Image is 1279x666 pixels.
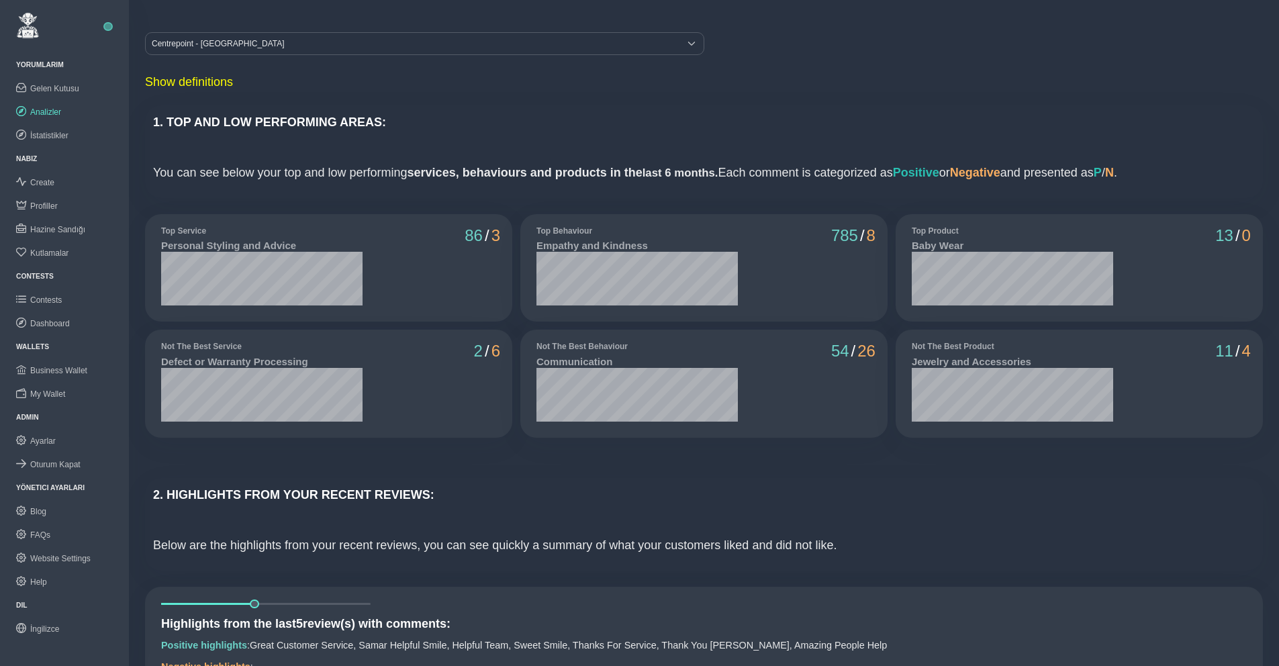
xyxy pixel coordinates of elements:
h5: Defect or Warranty Processing [161,356,363,368]
h6: Not The Best Behaviour [536,342,738,351]
h5: Empathy and Kindness [536,240,738,252]
a: Dil [16,602,28,609]
span: Kutlamalar [30,248,68,258]
span: Website Settings [30,554,91,563]
h6: Not The Best Product [912,342,1113,351]
p: You can see below your top and low performing Each comment is categorized as or and presented as / . [153,164,1255,182]
span: Create [30,178,54,187]
span: Oturum Kapat [30,460,81,469]
span: Dashboard [30,319,70,328]
span: / [1235,226,1240,245]
span: 3 [491,226,500,245]
span: 13 [1215,226,1233,245]
h5: Communication [536,356,738,368]
span: İstatistikler [30,131,68,140]
span: / [485,226,489,245]
span: Negative [950,166,1000,179]
span: 86 [465,226,483,245]
span: / [485,342,489,361]
h5: Baby Wear [912,240,1113,252]
span: 0 [1242,226,1251,245]
span: 26 [857,342,875,361]
span: 6 [491,342,500,361]
span: 11 [1215,342,1233,361]
a: Contests [16,273,54,280]
a: NABIZ [16,155,37,162]
a: Admin [16,414,39,421]
span: Show definitions [145,75,233,89]
strong: 1. TOP AND LOW PERFORMING AREAS: [153,115,386,129]
strong: 2. HIGHLIGHTS FROM YOUR RECENT REVIEWS: [153,488,434,502]
span: / [860,226,865,245]
span: Blog [30,507,46,516]
span: 2 [474,342,483,361]
h4: Highlights from the last 5 review(s) with comments: [161,617,1247,632]
span: Profiller [30,201,58,211]
span: N [1105,166,1114,179]
span: Hazine Sandığı [30,225,85,234]
span: last 6 months. [643,166,718,179]
span: Positive highlights [161,640,247,651]
strong: services, behaviours and products in the [408,166,718,179]
span: My Wallet [30,389,65,399]
span: P [1094,166,1102,179]
h6: Top Behaviour [536,226,738,236]
span: Analizler [30,107,61,117]
h6: Not The Best Service [161,342,363,351]
a: Wallets [16,343,49,350]
span: 4 [1242,342,1251,361]
span: 8 [867,226,875,245]
h5: Personal Styling and Advice [161,240,363,252]
h6: Top Product [912,226,1113,236]
span: Business Wallet [30,366,87,375]
p: Below are the highlights from your recent reviews, you can see quickly a summary of what your cus... [153,536,1255,555]
h5: Jewelry and Accessories [912,356,1113,368]
span: Positive [893,166,939,179]
span: 785 [831,226,858,245]
a: Yönetici Ayarları [16,484,85,491]
img: ReviewElf Logo [16,12,40,39]
a: Yorumlarım [16,61,64,68]
span: İngilizce [30,624,59,634]
span: Help [30,577,47,587]
h6: Top Service [161,226,363,236]
span: FAQs [30,530,50,540]
span: Contests [30,295,62,305]
span: Gelen Kutusu [30,84,79,93]
span: 54 [831,342,849,361]
span: / [851,342,856,361]
span: Ayarlar [30,436,56,446]
div: Centrepoint - [GEOGRAPHIC_DATA] [146,33,679,54]
span: / [1235,342,1240,361]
